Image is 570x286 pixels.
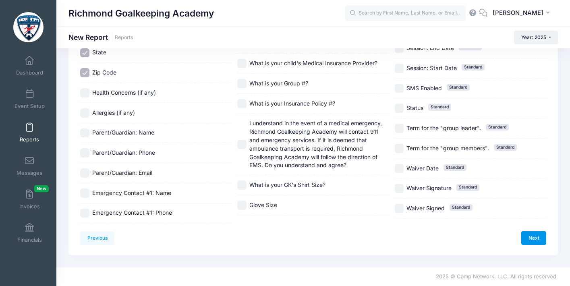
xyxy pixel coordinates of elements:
span: Waiver Signature [406,184,452,191]
h1: Richmond Goalkeeping Academy [68,4,214,23]
span: Parent/Guardian: Email [92,169,152,176]
span: Parent/Guardian: Phone [92,149,155,156]
span: Dashboard [16,69,43,76]
span: Session: Start Date [406,64,457,71]
a: Dashboard [10,52,49,80]
span: State [92,49,106,56]
span: Zip Code [92,69,116,76]
input: What is your Insurance Policy #? [237,99,247,108]
span: Waiver Date [406,165,439,172]
input: Emergency Contact #1: Phone [80,209,89,218]
span: What is your Insurance Policy #? [249,100,335,107]
input: Parent/Guardian: Email [80,168,89,178]
input: Parent/Guardian: Name [80,128,89,138]
input: Emergency Contact #1: Name [80,189,89,198]
span: Year: 2025 [521,34,546,40]
a: Reports [10,118,49,147]
span: Standard [494,144,517,151]
span: Emergency Contact #1: Name [92,189,171,196]
button: [PERSON_NAME] [487,4,558,23]
span: Standard [462,64,485,70]
span: Invoices [19,203,40,210]
input: Waiver SignedStandard [395,204,404,213]
a: Messages [10,152,49,180]
input: Waiver SignatureStandard [395,184,404,193]
span: Event Setup [15,103,45,110]
span: What is your GK's Shirt Size? [249,181,325,188]
a: Reports [115,35,133,41]
a: Financials [10,219,49,247]
span: Waiver Signed [406,205,445,211]
input: State [80,48,89,58]
input: Term for the "group members".Standard [395,144,404,153]
input: Waiver DateStandard [395,164,404,173]
input: Search by First Name, Last Name, or Email... [345,5,466,21]
span: Standard [450,204,473,211]
span: 2025 © Camp Network, LLC. All rights reserved. [436,273,558,280]
span: What is your child's Medical Insurance Provider? [249,60,377,66]
span: Emergency Contact #1: Phone [92,209,172,216]
span: Standard [428,104,451,110]
span: Term for the "group members". [406,145,489,151]
input: What is your GK's Shirt Size? [237,180,247,190]
span: What is your Group #? [249,80,308,87]
input: Zip Code [80,68,89,77]
span: New [34,185,49,192]
span: Messages [17,170,42,176]
span: Allergies (if any) [92,109,135,116]
span: Status [406,104,423,111]
span: Standard [444,164,466,171]
span: Standard [486,124,509,131]
img: Richmond Goalkeeping Academy [13,12,44,42]
input: Glove Size [237,201,247,210]
span: Glove Size [249,201,277,208]
span: Reports [20,136,39,143]
input: Allergies (if any) [80,108,89,118]
input: What is your Group #? [237,79,247,88]
a: InvoicesNew [10,185,49,213]
span: [PERSON_NAME] [493,8,543,17]
a: Next [521,231,546,245]
button: Year: 2025 [514,31,558,44]
input: Session: Start DateStandard [395,64,404,73]
span: Standard [456,184,479,191]
span: I understand in the event of a medical emergency, Richmond Goalkeeping Academy will contact 911 a... [249,120,382,169]
input: Parent/Guardian: Phone [80,148,89,158]
input: I understand in the event of a medical emergency, Richmond Goalkeeping Academy will contact 911 a... [237,140,247,149]
span: Standard [447,84,470,91]
input: SMS EnabledStandard [395,84,404,93]
h1: New Report [68,33,133,41]
a: Previous [80,231,114,245]
input: Term for the "group leader".Standard [395,124,404,133]
input: Health Concerns (if any) [80,88,89,97]
input: StatusStandard [395,104,404,113]
a: Event Setup [10,85,49,113]
span: Financials [17,236,42,243]
span: Health Concerns (if any) [92,89,156,96]
span: Term for the "group leader". [406,124,481,131]
span: SMS Enabled [406,85,442,91]
input: What is your child's Medical Insurance Provider? [237,59,247,68]
span: Parent/Guardian: Name [92,129,154,136]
